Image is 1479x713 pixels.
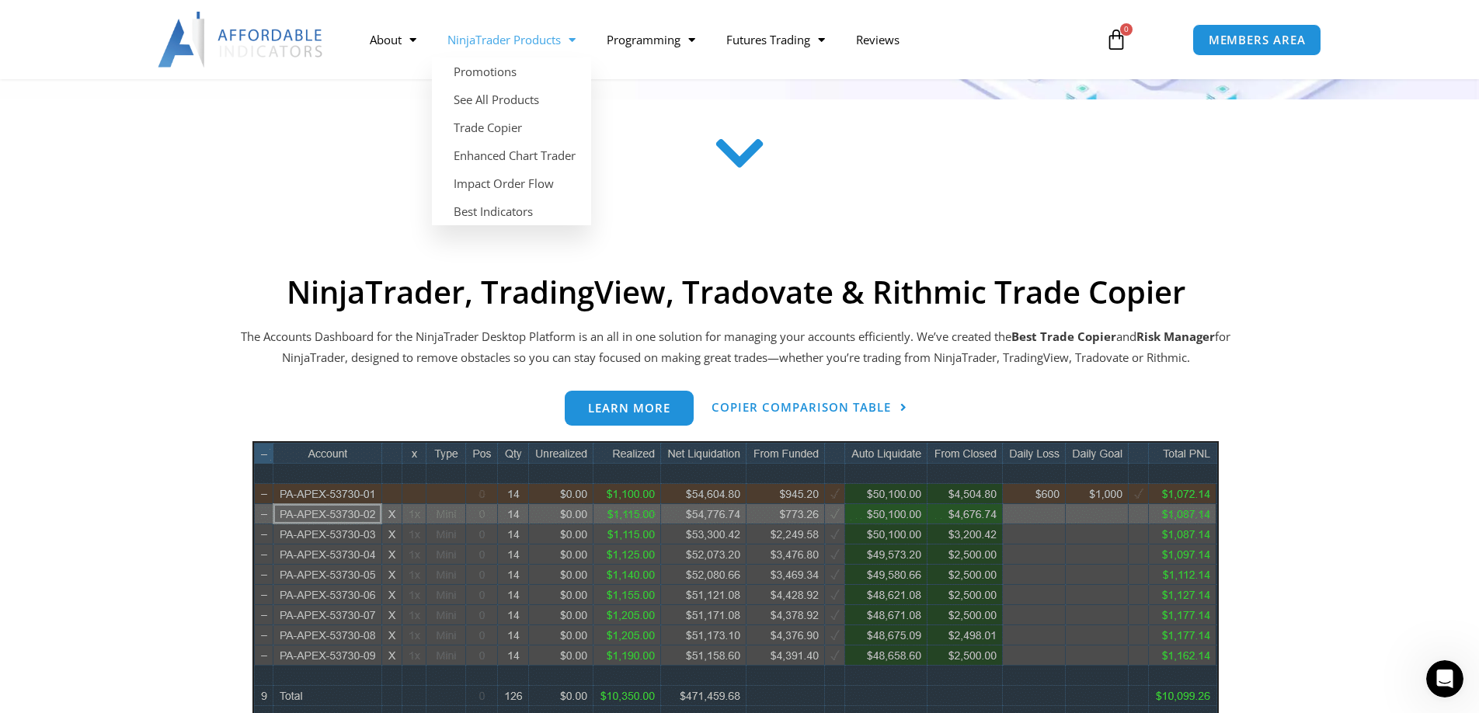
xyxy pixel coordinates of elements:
[565,391,694,426] a: Learn more
[432,141,591,169] a: Enhanced Chart Trader
[432,113,591,141] a: Trade Copier
[432,197,591,225] a: Best Indicators
[712,391,907,426] a: Copier Comparison Table
[432,57,591,85] a: Promotions
[711,22,840,57] a: Futures Trading
[432,22,591,57] a: NinjaTrader Products
[1011,329,1116,344] b: Best Trade Copier
[1209,34,1306,46] span: MEMBERS AREA
[591,22,711,57] a: Programming
[354,22,432,57] a: About
[354,22,1087,57] nav: Menu
[158,12,325,68] img: LogoAI | Affordable Indicators – NinjaTrader
[1082,17,1150,62] a: 0
[588,402,670,414] span: Learn more
[1192,24,1322,56] a: MEMBERS AREA
[1426,660,1463,697] iframe: Intercom live chat
[238,326,1233,370] p: The Accounts Dashboard for the NinjaTrader Desktop Platform is an all in one solution for managin...
[238,273,1233,311] h2: NinjaTrader, TradingView, Tradovate & Rithmic Trade Copier
[432,169,591,197] a: Impact Order Flow
[432,85,591,113] a: See All Products
[712,402,891,413] span: Copier Comparison Table
[840,22,915,57] a: Reviews
[1136,329,1215,344] strong: Risk Manager
[432,57,591,225] ul: NinjaTrader Products
[1120,23,1133,36] span: 0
